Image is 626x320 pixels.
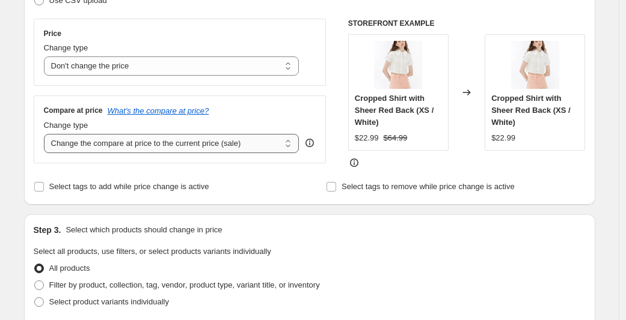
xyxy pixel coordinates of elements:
[491,132,515,144] div: $22.99
[49,297,169,306] span: Select product variants individually
[304,137,316,149] div: help
[342,182,515,191] span: Select tags to remove while price change is active
[49,182,209,191] span: Select tags to add while price change is active
[491,94,571,127] span: Cropped Shirt with Sheer Red Back (XS / White)
[108,106,209,115] button: What's the compare at price?
[355,94,434,127] span: Cropped Shirt with Sheer Red Back (XS / White)
[44,29,61,38] h3: Price
[44,121,88,130] span: Change type
[66,224,222,236] p: Select which products should change in price
[348,19,586,28] h6: STOREFRONT EXAMPLE
[34,224,61,236] h2: Step 3.
[44,106,103,115] h3: Compare at price
[34,247,271,256] span: Select all products, use filters, or select products variants individually
[374,41,422,89] img: 5_6fb42c24-9f90-44a4-8543-8de34ed9a300_80x.jpg
[49,264,90,273] span: All products
[384,132,408,144] strike: $64.99
[44,43,88,52] span: Change type
[49,280,320,289] span: Filter by product, collection, tag, vendor, product type, variant title, or inventory
[511,41,559,89] img: 5_6fb42c24-9f90-44a4-8543-8de34ed9a300_80x.jpg
[355,132,379,144] div: $22.99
